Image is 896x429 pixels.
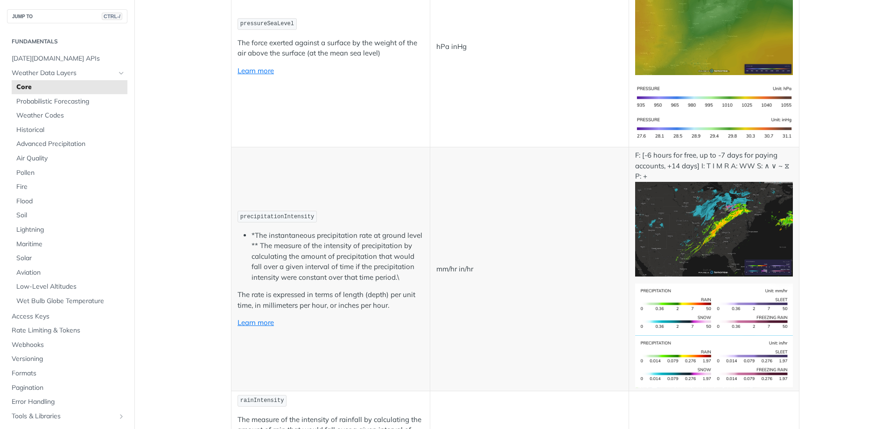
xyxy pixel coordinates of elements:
[635,304,793,313] span: Expand image
[635,224,793,233] span: Expand image
[7,338,127,352] a: Webhooks
[7,395,127,409] a: Error Handling
[118,413,125,420] button: Show subpages for Tools & Libraries
[16,254,125,263] span: Solar
[16,240,125,249] span: Maritime
[252,230,424,283] li: *The instantaneous precipitation rate at ground level ** The measure of the intensity of precipit...
[7,367,127,381] a: Formats
[16,168,125,178] span: Pollen
[12,166,127,180] a: Pollen
[12,223,127,237] a: Lightning
[12,54,125,63] span: [DATE][DOMAIN_NAME] APIs
[12,294,127,308] a: Wet Bulb Globe Temperature
[102,13,122,20] span: CTRL-/
[12,80,127,94] a: Core
[635,92,793,101] span: Expand image
[240,397,284,404] span: rainIntensity
[16,154,125,163] span: Air Quality
[12,180,127,194] a: Fire
[635,124,793,132] span: Expand image
[16,282,125,291] span: Low-Level Altitudes
[238,66,274,75] a: Learn more
[12,340,125,350] span: Webhooks
[12,354,125,364] span: Versioning
[7,352,127,366] a: Versioning
[12,251,127,265] a: Solar
[16,197,125,206] span: Flood
[12,266,127,280] a: Aviation
[12,326,125,335] span: Rate Limiting & Tokens
[16,97,125,106] span: Probabilistic Forecasting
[16,268,125,277] span: Aviation
[635,150,793,276] p: F: [-6 hours for free, up to -7 days for paying accounts, +14 days] I: T I M R A: WW S: ∧ ∨ ~ ⧖ P: +
[12,369,125,378] span: Formats
[635,357,793,366] span: Expand image
[7,381,127,395] a: Pagination
[12,208,127,222] a: Soil
[16,139,125,149] span: Advanced Precipitation
[7,37,127,46] h2: Fundamentals
[12,137,127,151] a: Advanced Precipitation
[7,66,127,80] a: Weather Data LayersHide subpages for Weather Data Layers
[12,109,127,123] a: Weather Codes
[436,42,623,52] p: hPa inHg
[240,214,314,220] span: precipitationIntensity
[16,225,125,235] span: Lightning
[12,237,127,251] a: Maritime
[12,412,115,421] span: Tools & Libraries
[12,383,125,393] span: Pagination
[16,83,125,92] span: Core
[12,95,127,109] a: Probabilistic Forecasting
[12,312,125,321] span: Access Keys
[238,318,274,327] a: Learn more
[238,290,424,311] p: The rate is expressed in terms of length (depth) per unit time, in millimeters per hour, or inche...
[16,182,125,192] span: Fire
[16,125,125,135] span: Historical
[12,194,127,208] a: Flood
[12,397,125,407] span: Error Handling
[7,409,127,423] a: Tools & LibrariesShow subpages for Tools & Libraries
[12,69,115,78] span: Weather Data Layers
[7,52,127,66] a: [DATE][DOMAIN_NAME] APIs
[7,324,127,338] a: Rate Limiting & Tokens
[7,9,127,23] button: JUMP TOCTRL-/
[7,310,127,324] a: Access Keys
[118,69,125,77] button: Hide subpages for Weather Data Layers
[12,280,127,294] a: Low-Level Altitudes
[436,264,623,275] p: mm/hr in/hr
[16,211,125,220] span: Soil
[635,22,793,31] span: Expand image
[240,21,294,27] span: pressureSeaLevel
[16,297,125,306] span: Wet Bulb Globe Temperature
[12,123,127,137] a: Historical
[238,38,424,59] p: The force exerted against a surface by the weight of the air above the surface (at the mean sea l...
[16,111,125,120] span: Weather Codes
[12,152,127,166] a: Air Quality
